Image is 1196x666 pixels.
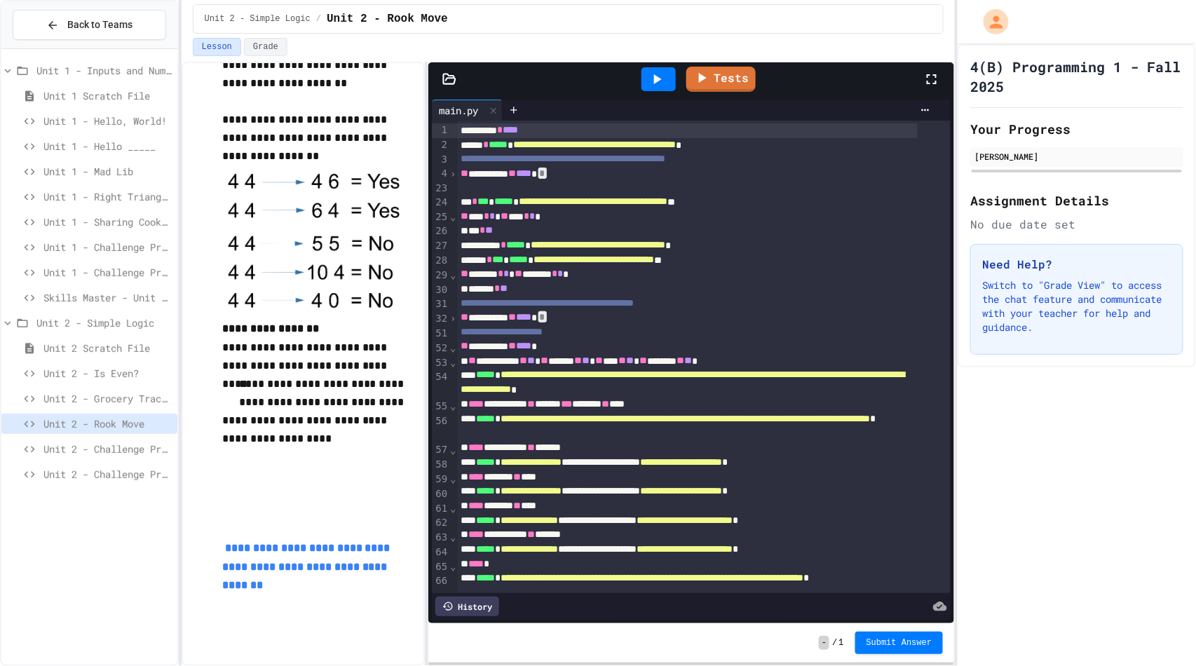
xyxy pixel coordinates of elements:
[855,632,944,654] button: Submit Answer
[432,239,449,254] div: 27
[970,57,1183,96] h1: 4(B) Programming 1 - Fall 2025
[432,224,449,239] div: 26
[432,138,449,153] div: 2
[43,164,172,179] span: Unit 1 - Mad Lib
[43,391,172,406] span: Unit 2 - Grocery Tracker
[432,182,449,196] div: 23
[432,370,449,400] div: 54
[432,283,449,298] div: 30
[867,637,932,648] span: Submit Answer
[432,414,449,444] div: 56
[43,416,172,431] span: Unit 2 - Rook Move
[432,473,449,487] div: 59
[43,215,172,229] span: Unit 1 - Sharing Cookies
[449,444,456,456] span: Fold line
[432,516,449,531] div: 62
[449,269,456,280] span: Fold line
[43,240,172,254] span: Unit 1 - Challenge Project - Cat Years Calculator
[432,400,449,414] div: 55
[970,216,1183,233] div: No due date set
[327,11,448,27] span: Unit 2 - Rook Move
[43,265,172,280] span: Unit 1 - Challenge Project - Ancient Pyramid
[432,312,449,327] div: 32
[43,189,172,204] span: Unit 1 - Right Triangle Calculator
[969,6,1012,38] div: My Account
[432,123,449,138] div: 1
[432,502,449,517] div: 61
[432,560,449,575] div: 65
[449,357,456,368] span: Fold line
[432,327,449,341] div: 51
[449,211,456,222] span: Fold line
[686,67,756,92] a: Tests
[449,313,456,324] span: Unfold line
[36,315,172,330] span: Unit 2 - Simple Logic
[67,18,132,32] span: Back to Teams
[449,168,456,179] span: Unfold line
[43,341,172,355] span: Unit 2 Scratch File
[832,637,837,648] span: /
[432,574,449,604] div: 66
[449,473,456,484] span: Fold line
[432,167,449,182] div: 4
[43,442,172,456] span: Unit 2 - Challenge Project - Type of Triangle
[538,168,547,179] span: folded code
[432,254,449,269] div: 28
[974,150,1179,163] div: [PERSON_NAME]
[432,269,449,283] div: 29
[432,487,449,502] div: 60
[432,210,449,225] div: 25
[432,531,449,545] div: 63
[449,561,456,572] span: Fold line
[193,38,241,56] button: Lesson
[432,356,449,371] div: 53
[839,637,844,648] span: 1
[432,196,449,210] div: 24
[43,467,172,482] span: Unit 2 - Challenge Project - Colors on Chessboard
[432,443,449,458] div: 57
[43,366,172,381] span: Unit 2 - Is Even?
[449,342,456,353] span: Fold line
[432,153,449,168] div: 3
[982,256,1171,273] h3: Need Help?
[435,597,499,616] div: History
[432,545,449,560] div: 64
[819,636,829,650] span: -
[13,10,166,40] button: Back to Teams
[970,191,1183,210] h2: Assignment Details
[36,63,172,78] span: Unit 1 - Inputs and Numbers
[432,100,503,121] div: main.py
[205,13,311,25] span: Unit 2 - Simple Logic
[316,13,321,25] span: /
[449,503,456,514] span: Fold line
[432,458,449,473] div: 58
[43,88,172,103] span: Unit 1 Scratch File
[432,297,449,312] div: 31
[432,103,485,118] div: main.py
[970,119,1183,139] h2: Your Progress
[982,278,1171,334] p: Switch to "Grade View" to access the chat feature and communicate with your teacher for help and ...
[449,400,456,412] span: Fold line
[43,290,172,305] span: Skills Master - Unit 1 - Parakeet Calculator
[432,341,449,356] div: 52
[43,139,172,154] span: Unit 1 - Hello _____
[244,38,287,56] button: Grade
[538,311,547,322] span: folded code
[449,531,456,543] span: Fold line
[43,114,172,128] span: Unit 1 - Hello, World!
